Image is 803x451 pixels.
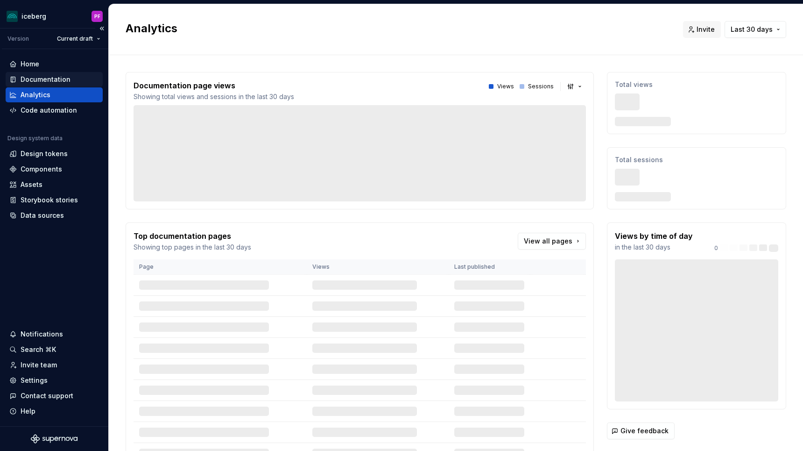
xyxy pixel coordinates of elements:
[2,6,106,26] button: icebergPF
[307,259,449,275] th: Views
[524,236,572,246] span: View all pages
[21,106,77,115] div: Code automation
[449,259,530,275] th: Last published
[21,360,57,370] div: Invite team
[615,80,778,89] p: Total views
[615,243,693,252] p: in the last 30 days
[134,243,251,252] p: Showing top pages in the last 30 days
[53,32,105,45] button: Current draft
[607,422,675,439] button: Give feedback
[95,22,108,35] button: Collapse sidebar
[731,25,773,34] span: Last 30 days
[6,103,103,118] a: Code automation
[134,259,307,275] th: Page
[6,342,103,357] button: Search ⌘K
[6,72,103,87] a: Documentation
[134,230,251,242] p: Top documentation pages
[6,193,103,208] a: Storybook stories
[134,92,294,101] p: Showing total views and sessions in the last 30 days
[21,165,62,174] div: Components
[21,59,39,69] div: Home
[714,244,718,252] p: 0
[94,13,100,20] div: PF
[615,155,778,165] p: Total sessions
[6,373,103,388] a: Settings
[31,434,77,444] svg: Supernova Logo
[6,87,103,102] a: Analytics
[6,177,103,192] a: Assets
[21,391,73,401] div: Contact support
[21,90,50,100] div: Analytics
[21,12,46,21] div: iceberg
[6,327,103,342] button: Notifications
[6,208,103,223] a: Data sources
[697,25,715,34] span: Invite
[518,233,586,250] a: View all pages
[615,230,693,242] p: Views by time of day
[21,180,42,189] div: Assets
[528,83,554,90] p: Sessions
[21,75,70,84] div: Documentation
[21,211,64,220] div: Data sources
[497,83,514,90] p: Views
[21,407,35,416] div: Help
[134,80,294,91] p: Documentation page views
[21,345,56,354] div: Search ⌘K
[21,195,78,205] div: Storybook stories
[725,21,786,38] button: Last 30 days
[6,162,103,177] a: Components
[7,35,29,43] div: Version
[683,21,721,38] button: Invite
[126,21,672,36] h2: Analytics
[6,388,103,403] button: Contact support
[21,329,63,339] div: Notifications
[21,149,68,158] div: Design tokens
[6,404,103,419] button: Help
[6,146,103,161] a: Design tokens
[7,11,18,22] img: 418c6d47-6da6-4103-8b13-b5999f8989a1.png
[6,57,103,72] a: Home
[6,358,103,372] a: Invite team
[21,376,48,385] div: Settings
[57,35,93,43] span: Current draft
[620,426,669,436] span: Give feedback
[7,135,63,142] div: Design system data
